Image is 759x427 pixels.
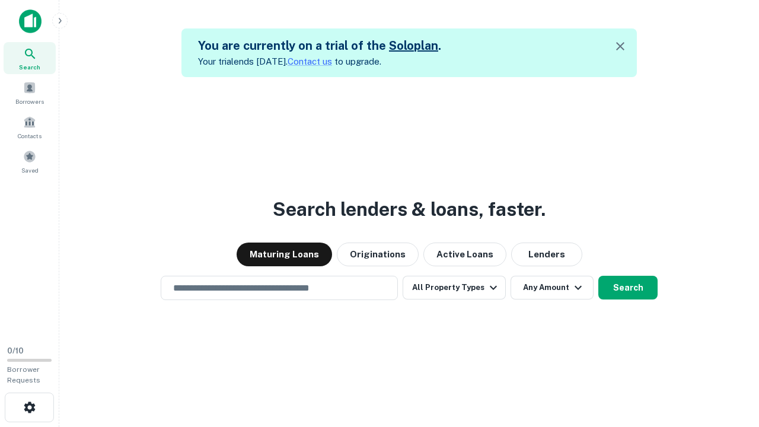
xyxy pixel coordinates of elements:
[511,276,594,299] button: Any Amount
[7,346,24,355] span: 0 / 10
[288,56,332,66] a: Contact us
[21,165,39,175] span: Saved
[198,37,441,55] h5: You are currently on a trial of the .
[19,9,42,33] img: capitalize-icon.png
[19,62,40,72] span: Search
[237,243,332,266] button: Maturing Loans
[403,276,506,299] button: All Property Types
[389,39,438,53] a: Soloplan
[7,365,40,384] span: Borrower Requests
[4,42,56,74] a: Search
[4,77,56,109] a: Borrowers
[198,55,441,69] p: Your trial ends [DATE]. to upgrade.
[511,243,582,266] button: Lenders
[4,145,56,177] a: Saved
[15,97,44,106] span: Borrowers
[700,332,759,389] iframe: Chat Widget
[423,243,506,266] button: Active Loans
[337,243,419,266] button: Originations
[4,111,56,143] a: Contacts
[273,195,546,224] h3: Search lenders & loans, faster.
[18,131,42,141] span: Contacts
[598,276,658,299] button: Search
